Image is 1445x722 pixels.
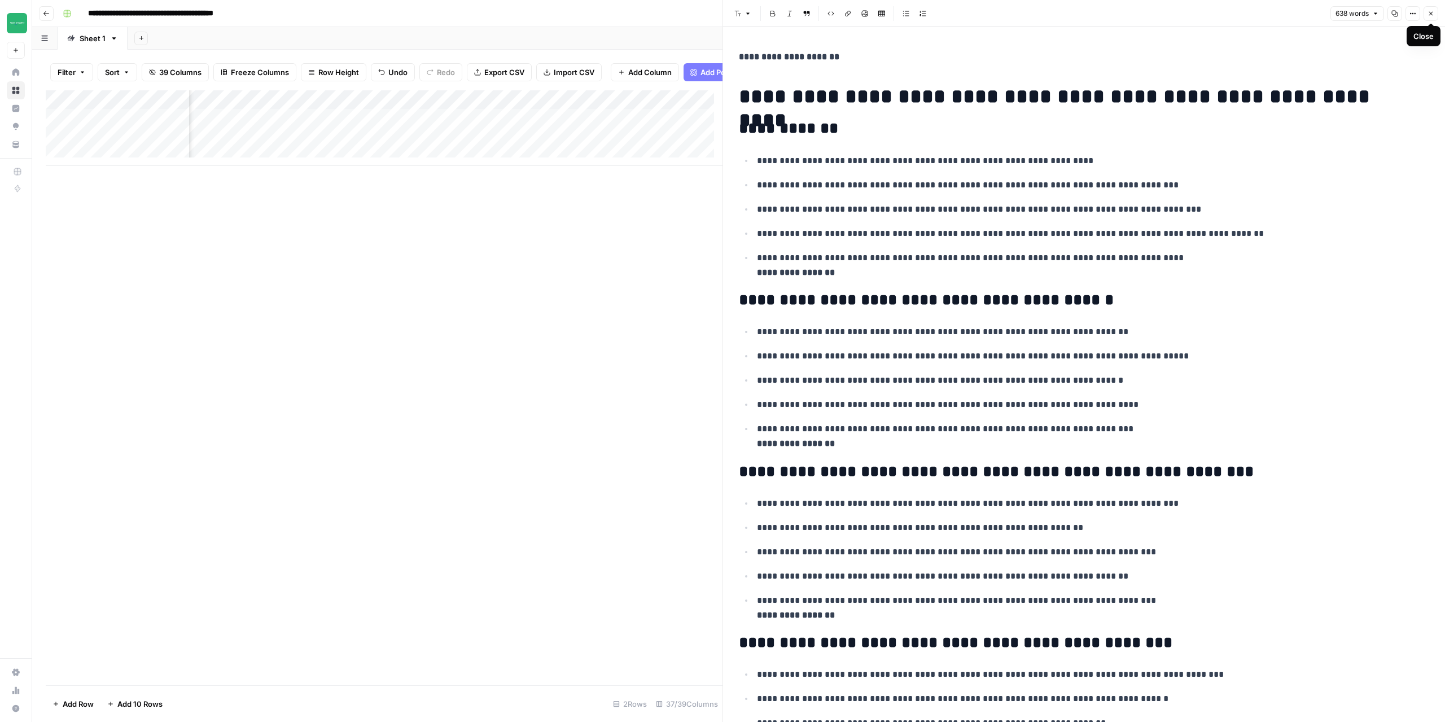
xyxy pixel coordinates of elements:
div: Sheet 1 [80,33,106,44]
span: Add Column [628,67,672,78]
a: Home [7,63,25,81]
span: Add 10 Rows [117,698,163,710]
span: Sort [105,67,120,78]
span: Add Row [63,698,94,710]
span: Row Height [318,67,359,78]
div: 2 Rows [608,695,651,713]
span: Undo [388,67,408,78]
a: Opportunities [7,117,25,135]
button: Workspace: Team Empathy [7,9,25,37]
button: Import CSV [536,63,602,81]
button: Add 10 Rows [100,695,169,713]
button: Undo [371,63,415,81]
button: Add Row [46,695,100,713]
span: Freeze Columns [231,67,289,78]
div: Close [1413,30,1434,42]
span: Export CSV [484,67,524,78]
button: Redo [419,63,462,81]
button: Add Column [611,63,679,81]
span: Redo [437,67,455,78]
span: Import CSV [554,67,594,78]
a: Browse [7,81,25,99]
span: 638 words [1335,8,1369,19]
button: 638 words [1330,6,1384,21]
button: Filter [50,63,93,81]
img: Team Empathy Logo [7,13,27,33]
button: Freeze Columns [213,63,296,81]
button: Export CSV [467,63,532,81]
button: Add Power Agent [684,63,769,81]
span: 39 Columns [159,67,202,78]
span: Add Power Agent [700,67,762,78]
button: Sort [98,63,137,81]
button: Row Height [301,63,366,81]
button: 39 Columns [142,63,209,81]
button: Help + Support [7,699,25,717]
a: Usage [7,681,25,699]
a: Sheet 1 [58,27,128,50]
a: Insights [7,99,25,117]
span: Filter [58,67,76,78]
a: Your Data [7,135,25,154]
a: Settings [7,663,25,681]
div: 37/39 Columns [651,695,722,713]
